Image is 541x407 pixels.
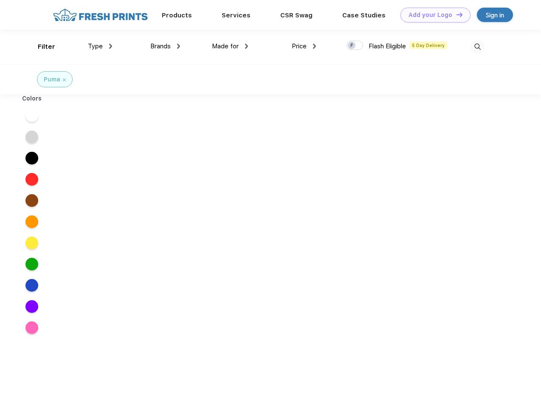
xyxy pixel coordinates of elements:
[88,42,103,50] span: Type
[44,75,60,84] div: Puma
[280,11,313,19] a: CSR Swag
[38,42,55,52] div: Filter
[369,42,406,50] span: Flash Eligible
[409,11,452,19] div: Add your Logo
[222,11,251,19] a: Services
[150,42,171,50] span: Brands
[313,44,316,49] img: dropdown.png
[477,8,513,22] a: Sign in
[109,44,112,49] img: dropdown.png
[16,94,48,103] div: Colors
[456,12,462,17] img: DT
[245,44,248,49] img: dropdown.png
[63,78,66,81] img: filter_cancel.svg
[51,8,150,22] img: fo%20logo%202.webp
[471,40,485,54] img: desktop_search.svg
[292,42,307,50] span: Price
[409,42,447,49] span: 5 Day Delivery
[162,11,192,19] a: Products
[177,44,180,49] img: dropdown.png
[486,10,504,20] div: Sign in
[212,42,239,50] span: Made for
